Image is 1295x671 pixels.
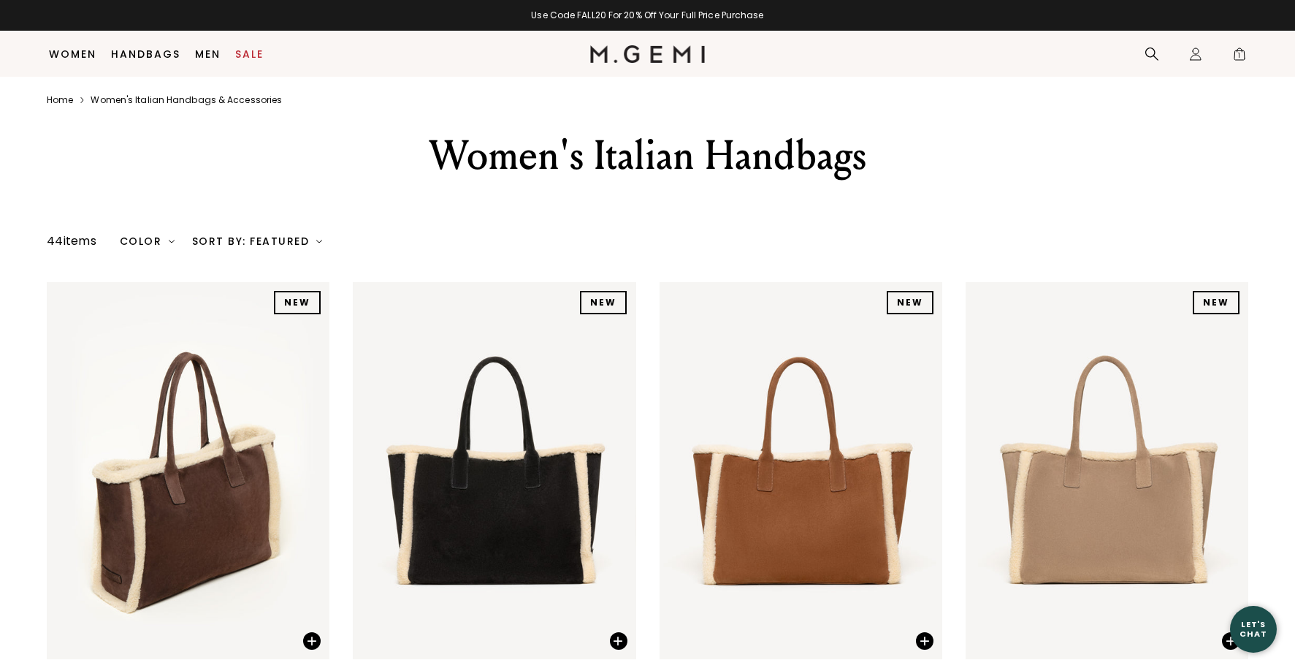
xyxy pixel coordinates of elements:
div: Women's Italian Handbags [394,129,901,182]
img: The Neva Tote [635,282,918,659]
div: Let's Chat [1230,620,1277,638]
a: Home [47,94,73,106]
img: chevron-down.svg [169,238,175,244]
a: Sale [235,48,264,60]
img: The Neva Tote [329,282,612,659]
a: Women's italian handbags & accessories [91,94,282,106]
div: NEW [274,291,321,314]
span: 1 [1232,50,1247,64]
img: M.Gemi [590,45,705,63]
img: chevron-down.svg [316,238,322,244]
a: Men [195,48,221,60]
div: NEW [887,291,933,314]
a: Women [49,48,96,60]
img: The Neva Tote [942,282,1225,659]
div: 44 items [47,232,96,250]
div: NEW [580,291,627,314]
img: The Neva Tote [353,282,635,659]
img: The Neva Tote [966,282,1248,659]
div: Color [120,235,175,247]
div: NEW [1193,291,1239,314]
div: Sort By: Featured [192,235,322,247]
img: The Neva Tote [47,282,329,659]
img: The Neva Tote [660,282,942,659]
a: Handbags [111,48,180,60]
